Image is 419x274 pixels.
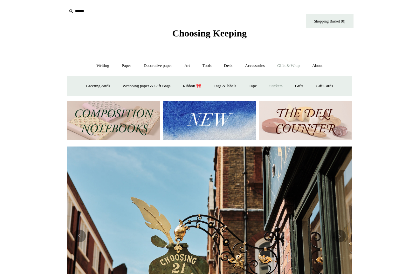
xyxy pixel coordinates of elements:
a: Decorative paper [138,57,178,74]
a: About [306,57,328,74]
a: Tools [197,57,217,74]
span: Choosing Keeping [172,28,247,38]
a: Accessories [239,57,271,74]
a: Ribbon 🎀 [177,78,207,95]
a: Wrapping paper & Gift Bags [117,78,176,95]
a: Desk [218,57,238,74]
img: New.jpg__PID:f73bdf93-380a-4a35-bcfe-7823039498e1 [163,101,256,140]
a: Art [179,57,196,74]
button: Previous [73,230,86,242]
a: Tags & labels [208,78,242,95]
a: Greeting cards [80,78,116,95]
a: Paper [116,57,137,74]
a: Gifts & Wrap [271,57,306,74]
img: The Deli Counter [259,101,352,140]
a: Gifts [289,78,309,95]
a: Tape [243,78,263,95]
button: Next [333,230,346,242]
a: Stickers [264,78,288,95]
a: Writing [91,57,115,74]
img: 202302 Composition ledgers.jpg__PID:69722ee6-fa44-49dd-a067-31375e5d54ec [67,101,160,140]
a: Choosing Keeping [172,33,247,37]
a: Shopping Basket (0) [306,14,354,28]
a: Gift Cards [310,78,339,95]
